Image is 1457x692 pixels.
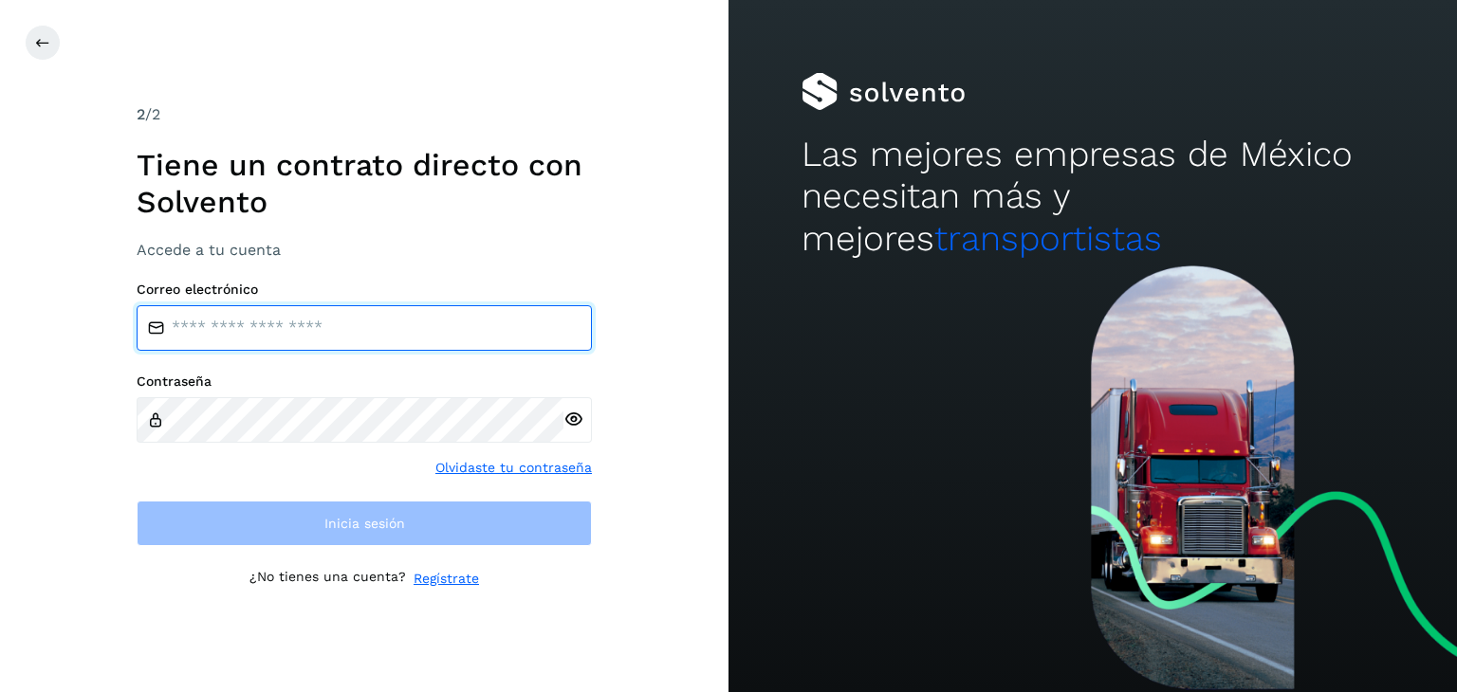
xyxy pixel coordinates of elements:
p: ¿No tienes una cuenta? [249,569,406,589]
span: Inicia sesión [324,517,405,530]
h1: Tiene un contrato directo con Solvento [137,147,592,220]
label: Contraseña [137,373,592,390]
h3: Accede a tu cuenta [137,241,592,259]
label: Correo electrónico [137,282,592,298]
a: Olvidaste tu contraseña [435,458,592,478]
span: 2 [137,105,145,123]
a: Regístrate [414,569,479,589]
button: Inicia sesión [137,501,592,546]
div: /2 [137,103,592,126]
h2: Las mejores empresas de México necesitan más y mejores [802,134,1384,260]
span: transportistas [934,218,1162,259]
